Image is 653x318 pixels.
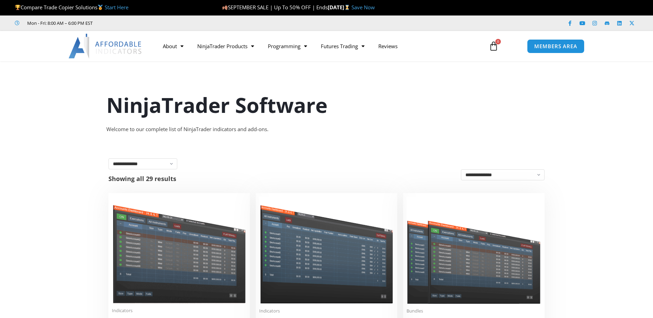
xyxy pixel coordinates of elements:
a: About [156,38,190,54]
a: Save Now [351,4,375,11]
strong: [DATE] [328,4,351,11]
nav: Menu [156,38,481,54]
span: SEPTEMBER SALE | Up To 50% OFF | Ends [222,4,328,11]
img: Account Risk Manager [259,197,394,304]
span: Bundles [407,308,541,314]
p: Showing all 29 results [108,176,176,182]
a: Reviews [371,38,404,54]
span: Mon - Fri: 8:00 AM – 6:00 PM EST [25,19,93,27]
img: Duplicate Account Actions [112,197,246,304]
a: NinjaTrader Products [190,38,261,54]
a: 0 [478,36,509,56]
a: Programming [261,38,314,54]
a: Futures Trading [314,38,371,54]
a: MEMBERS AREA [527,39,584,53]
img: Accounts Dashboard Suite [407,197,541,304]
h1: NinjaTrader Software [106,91,547,119]
select: Shop order [461,169,545,180]
span: Indicators [112,308,246,314]
img: 🥇 [98,5,103,10]
div: Welcome to our complete list of NinjaTrader indicators and add-ons. [106,125,547,134]
span: MEMBERS AREA [534,44,577,49]
iframe: Customer reviews powered by Trustpilot [102,20,206,26]
img: LogoAI | Affordable Indicators – NinjaTrader [69,34,143,59]
a: Start Here [105,4,128,11]
span: 0 [495,39,501,44]
span: Compare Trade Copier Solutions [15,4,128,11]
img: ⌛ [345,5,350,10]
img: 🍂 [222,5,228,10]
span: Indicators [259,308,394,314]
img: 🏆 [15,5,20,10]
